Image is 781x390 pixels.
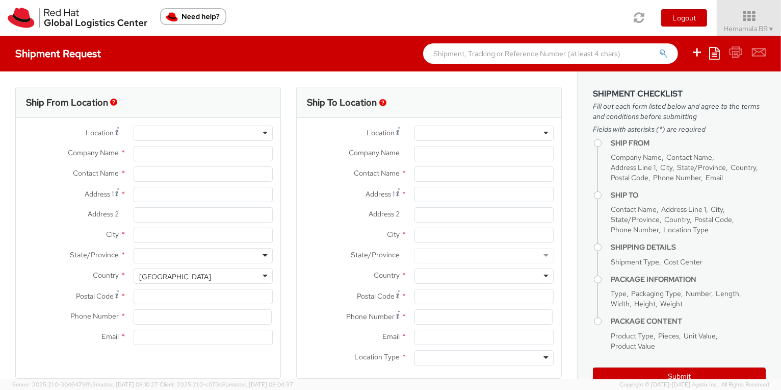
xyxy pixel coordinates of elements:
[611,153,662,162] span: Company Name
[139,272,211,282] div: [GEOGRAPHIC_DATA]
[611,215,660,224] span: State/Province
[611,257,659,266] span: Shipment Type
[229,381,293,388] span: master, [DATE] 08:04:37
[423,43,678,64] input: Shipment, Tracking or Reference Number (at least 4 chars)
[160,8,226,25] button: Need help?
[382,332,400,341] span: Email
[160,381,293,388] span: Client: 2025.21.0-c073d8a
[664,215,690,224] span: Country
[8,8,147,28] img: rh-logistics-00dfa346123c4ec078e1.svg
[354,168,400,178] span: Contact Name
[653,173,701,182] span: Phone Number
[611,225,659,234] span: Phone Number
[660,163,672,172] span: City
[611,173,648,182] span: Postal Code
[611,299,630,308] span: Width
[85,189,114,199] span: Address 1
[664,257,702,266] span: Cost Center
[93,271,119,280] span: Country
[611,289,627,298] span: Type
[666,153,712,162] span: Contact Name
[307,97,377,108] h3: Ship To Location
[593,101,766,121] span: Fill out each form listed below and agree to the terms and conditions before submitting
[346,312,395,321] span: Phone Number
[369,209,400,218] span: Address 2
[367,128,395,137] span: Location
[660,299,683,308] span: Weight
[73,168,119,178] span: Contact Name
[619,381,769,389] span: Copyright © [DATE]-[DATE] Agistix Inc., All Rights Reserved
[593,368,766,385] button: Submit
[96,381,158,388] span: master, [DATE] 08:10:27
[70,250,119,259] span: State/Province
[106,230,119,239] span: City
[686,289,711,298] span: Number
[634,299,656,308] span: Height
[357,291,395,301] span: Postal Code
[70,311,119,321] span: Phone Number
[86,128,114,137] span: Location
[677,163,726,172] span: State/Province
[611,331,654,340] span: Product Type
[611,276,766,283] h4: Package Information
[593,124,766,134] span: Fields with asterisks (*) are required
[684,331,716,340] span: Unit Value
[611,139,766,147] h4: Ship From
[68,148,119,157] span: Company Name
[12,381,158,388] span: Server: 2025.21.0-3046479f1b3
[663,225,709,234] span: Location Type
[611,243,766,251] h4: Shipping Details
[716,289,739,298] span: Length
[374,271,400,280] span: Country
[611,163,656,172] span: Address Line 1
[658,331,679,340] span: Pieces
[611,318,766,325] h4: Package Content
[26,97,108,108] h3: Ship From Location
[354,352,400,361] span: Location Type
[387,230,400,239] span: City
[724,24,774,33] span: Hemamala BR
[88,209,119,218] span: Address 2
[661,205,706,214] span: Address Line 1
[768,25,774,33] span: ▼
[731,163,756,172] span: Country
[694,215,732,224] span: Postal Code
[76,291,114,301] span: Postal Code
[706,173,723,182] span: Email
[366,189,395,199] span: Address 1
[711,205,723,214] span: City
[351,250,400,259] span: State/Province
[593,89,766,99] h3: Shipment Checklist
[349,148,400,157] span: Company Name
[611,342,655,351] span: Product Value
[631,289,681,298] span: Packaging Type
[611,191,766,199] h4: Ship To
[611,205,657,214] span: Contact Name
[15,48,101,59] h4: Shipment Request
[101,332,119,341] span: Email
[661,9,707,27] button: Logout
